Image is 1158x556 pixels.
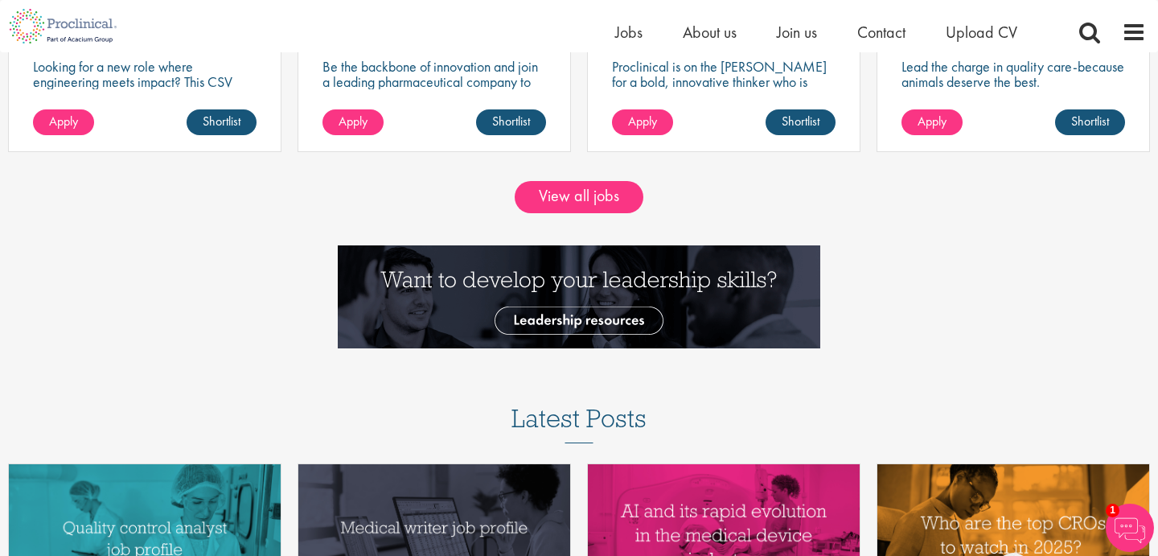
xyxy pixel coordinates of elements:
[339,113,368,130] span: Apply
[322,109,384,135] a: Apply
[946,22,1017,43] a: Upload CV
[1055,109,1125,135] a: Shortlist
[33,109,94,135] a: Apply
[1106,504,1154,552] img: Chatbot
[918,113,947,130] span: Apply
[187,109,257,135] a: Shortlist
[683,22,737,43] a: About us
[615,22,643,43] a: Jobs
[33,59,257,105] p: Looking for a new role where engineering meets impact? This CSV Engineer role is calling your name!
[338,286,820,303] a: Want to develop your leadership skills? See our Leadership Resources
[515,181,643,213] a: View all jobs
[338,245,820,348] img: Want to develop your leadership skills? See our Leadership Resources
[476,109,546,135] a: Shortlist
[766,109,836,135] a: Shortlist
[901,109,963,135] a: Apply
[857,22,905,43] a: Contact
[612,109,673,135] a: Apply
[628,113,657,130] span: Apply
[49,113,78,130] span: Apply
[901,59,1125,89] p: Lead the charge in quality care-because animals deserve the best.
[612,59,836,135] p: Proclinical is on the [PERSON_NAME] for a bold, innovative thinker who is ready to help push the ...
[322,59,546,120] p: Be the backbone of innovation and join a leading pharmaceutical company to help keep life-changin...
[511,405,647,443] h3: Latest Posts
[1106,504,1119,517] span: 1
[777,22,817,43] a: Join us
